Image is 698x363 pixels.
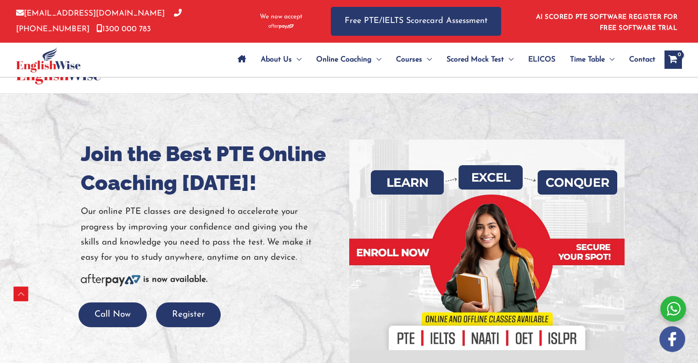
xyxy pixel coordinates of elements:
a: About UsMenu Toggle [253,44,309,76]
span: Scored Mock Test [447,44,504,76]
span: Menu Toggle [292,44,302,76]
span: Menu Toggle [504,44,514,76]
img: Afterpay-Logo [81,274,140,286]
a: ELICOS [521,44,563,76]
a: Register [156,310,221,319]
span: Menu Toggle [605,44,614,76]
img: Afterpay-Logo [268,24,294,29]
a: [PHONE_NUMBER] [16,10,182,33]
a: View Shopping Cart, empty [664,50,682,69]
a: Online CoachingMenu Toggle [309,44,389,76]
a: Contact [622,44,655,76]
span: ELICOS [528,44,555,76]
a: Call Now [78,310,147,319]
a: 1300 000 783 [96,25,151,33]
p: Our online PTE classes are designed to accelerate your progress by improving your confidence and ... [81,204,342,265]
span: Courses [396,44,422,76]
a: Scored Mock TestMenu Toggle [439,44,521,76]
img: cropped-ew-logo [16,47,81,73]
a: Free PTE/IELTS Scorecard Assessment [331,7,501,36]
span: Contact [629,44,655,76]
b: is now available. [143,275,207,284]
span: Online Coaching [316,44,372,76]
button: Register [156,302,221,328]
span: Menu Toggle [422,44,432,76]
nav: Site Navigation: Main Menu [230,44,655,76]
button: Call Now [78,302,147,328]
span: About Us [261,44,292,76]
aside: Header Widget 1 [530,6,682,36]
img: white-facebook.png [659,326,685,352]
span: Menu Toggle [372,44,381,76]
a: CoursesMenu Toggle [389,44,439,76]
span: Time Table [570,44,605,76]
h1: Join the Best PTE Online Coaching [DATE]! [81,140,342,197]
a: Time TableMenu Toggle [563,44,622,76]
span: We now accept [260,12,302,22]
a: [EMAIL_ADDRESS][DOMAIN_NAME] [16,10,165,17]
a: AI SCORED PTE SOFTWARE REGISTER FOR FREE SOFTWARE TRIAL [536,14,678,32]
